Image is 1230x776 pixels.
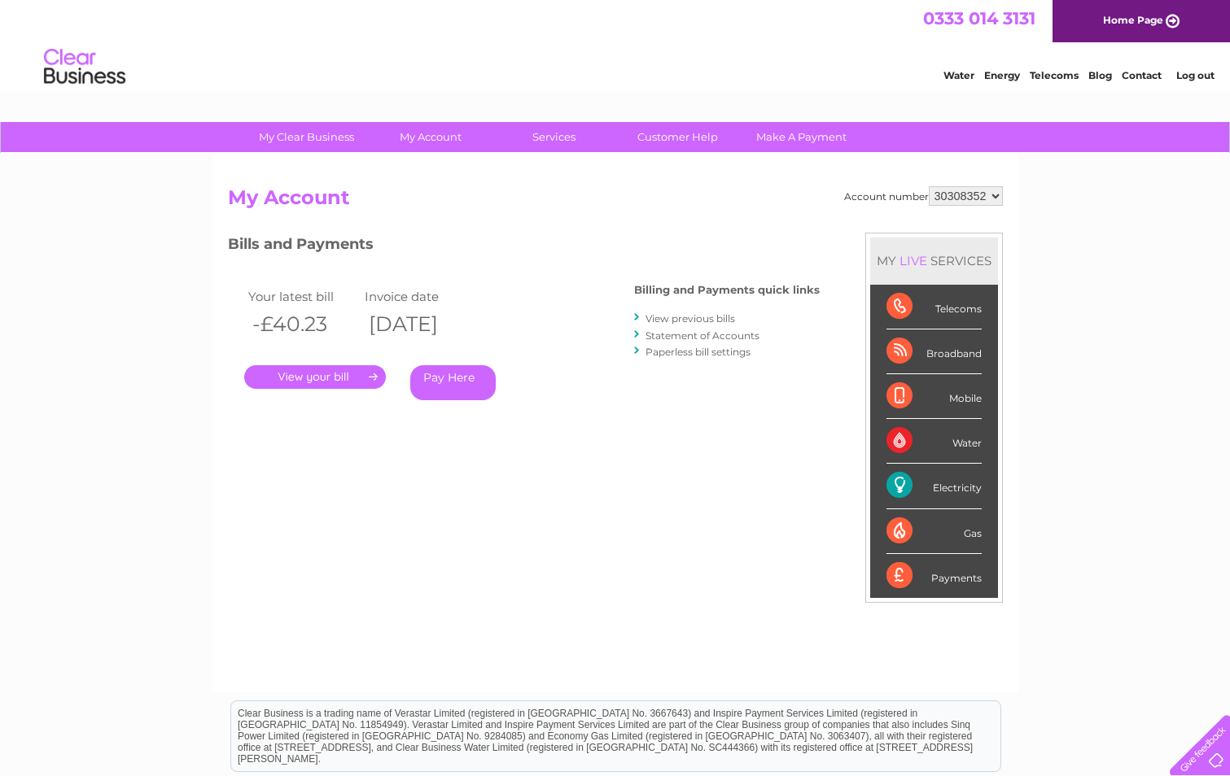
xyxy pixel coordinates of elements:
[923,8,1035,28] a: 0333 014 3131
[244,365,386,389] a: .
[231,9,1000,79] div: Clear Business is a trading name of Verastar Limited (registered in [GEOGRAPHIC_DATA] No. 3667643...
[410,365,496,400] a: Pay Here
[886,419,982,464] div: Water
[363,122,497,152] a: My Account
[943,69,974,81] a: Water
[844,186,1003,206] div: Account number
[886,464,982,508] div: Electricity
[646,312,735,325] a: View previous bills
[886,554,982,598] div: Payments
[886,329,982,374] div: Broadband
[43,42,126,92] img: logo.png
[487,122,621,152] a: Services
[984,69,1020,81] a: Energy
[886,285,982,329] div: Telecoms
[1176,69,1215,81] a: Log out
[1122,69,1162,81] a: Contact
[228,233,820,261] h3: Bills and Payments
[896,253,930,268] div: LIVE
[239,122,374,152] a: My Clear Business
[646,346,751,358] a: Paperless bill settings
[886,374,982,419] div: Mobile
[228,186,1003,217] h2: My Account
[1030,69,1079,81] a: Telecoms
[361,307,478,341] th: [DATE]
[244,286,361,307] td: Your latest bill
[646,329,759,342] a: Statement of Accounts
[244,307,361,341] th: -£40.23
[1088,69,1112,81] a: Blog
[361,286,478,307] td: Invoice date
[734,122,869,152] a: Make A Payment
[611,122,745,152] a: Customer Help
[886,509,982,554] div: Gas
[634,284,820,296] h4: Billing and Payments quick links
[870,238,998,284] div: MY SERVICES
